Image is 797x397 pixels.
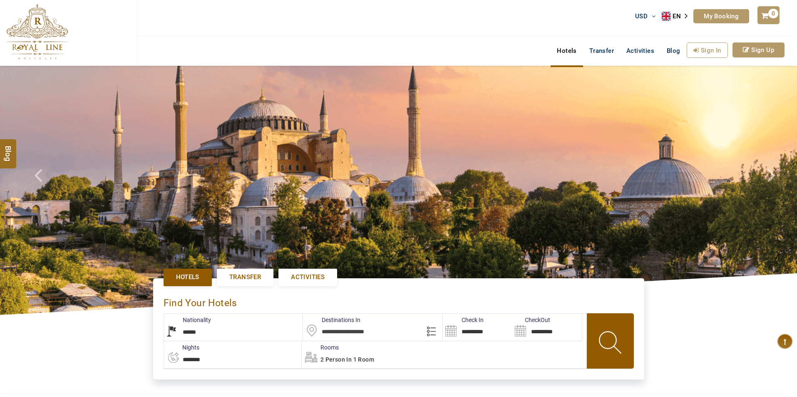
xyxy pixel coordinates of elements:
[660,42,687,59] a: Blog
[512,314,582,341] input: Search
[320,356,374,363] span: 2 Person in 1 Room
[667,47,680,55] span: Blog
[291,273,325,282] span: Activities
[662,10,693,22] aside: Language selected: English
[662,10,693,22] div: Language
[551,42,583,59] a: Hotels
[164,343,199,352] label: nights
[278,269,337,286] a: Activities
[164,316,211,324] label: Nationality
[757,6,779,24] a: 0
[635,12,648,20] span: USD
[768,9,778,18] span: 0
[217,269,273,286] a: Transfer
[662,10,693,22] a: EN
[443,316,484,324] label: Check In
[512,316,550,324] label: CheckOut
[583,42,620,59] a: Transfer
[3,145,14,152] span: Blog
[732,42,785,57] a: Sign Up
[757,66,797,315] a: Check next image
[6,4,68,60] img: The Royal Line Holidays
[164,269,212,286] a: Hotels
[176,273,199,282] span: Hotels
[24,66,64,315] a: Check next prev
[164,289,634,313] div: Find Your Hotels
[687,42,728,58] a: Sign In
[693,9,749,23] a: My Booking
[620,42,660,59] a: Activities
[303,316,360,324] label: Destinations In
[443,314,512,341] input: Search
[229,273,261,282] span: Transfer
[302,343,339,352] label: Rooms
